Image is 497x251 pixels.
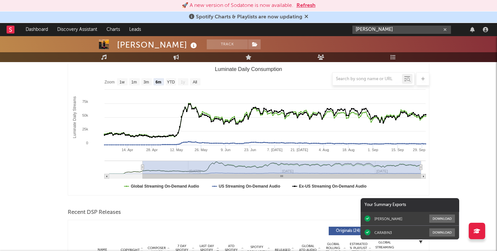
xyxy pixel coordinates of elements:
[72,96,77,138] text: Luminate Daily Streams
[122,148,133,152] text: 14. Apr
[333,229,363,233] span: Originals ( 24 )
[102,23,125,36] a: Charts
[21,23,53,36] a: Dashboard
[291,148,308,152] text: 21. [DATE]
[429,215,455,223] button: Download
[244,148,256,152] text: 23. Jun
[429,228,455,237] button: Download
[125,23,146,36] a: Leads
[82,127,88,131] text: 25k
[374,230,392,235] div: CARABIN3
[368,148,378,152] text: 1. Sep
[299,184,367,189] text: Ex-US Streaming On-Demand Audio
[221,148,230,152] text: 9. Jun
[215,66,282,72] text: Luminate Daily Consumption
[117,39,199,50] div: [PERSON_NAME]
[53,23,102,36] a: Discovery Assistant
[304,14,308,20] span: Dismiss
[374,217,402,221] div: [PERSON_NAME]
[207,39,248,49] button: Track
[329,227,373,235] button: Originals(24)
[146,148,158,152] text: 28. Apr
[182,2,293,10] div: 🚀 A new version of Sodatone is now available.
[68,209,121,217] span: Recent DSP Releases
[86,141,88,145] text: 0
[82,113,88,117] text: 50k
[68,64,429,195] svg: Luminate Daily Consumption
[361,198,459,212] div: Your Summary Exports
[352,26,451,34] input: Search for artists
[333,77,402,82] input: Search by song name or URL
[342,148,354,152] text: 18. Aug
[170,148,183,152] text: 12. May
[413,148,425,152] text: 29. Sep
[82,100,88,103] text: 75k
[296,2,316,10] button: Refresh
[131,184,199,189] text: Global Streaming On-Demand Audio
[319,148,329,152] text: 4. Aug
[267,148,282,152] text: 7. [DATE]
[391,148,404,152] text: 15. Sep
[195,148,208,152] text: 26. May
[219,184,280,189] text: US Streaming On-Demand Audio
[196,14,302,20] span: Spotify Charts & Playlists are now updating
